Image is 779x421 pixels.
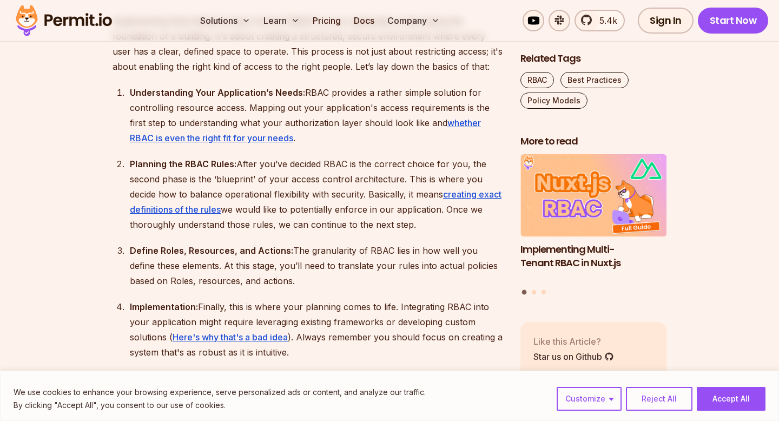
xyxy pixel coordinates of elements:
[259,10,304,31] button: Learn
[130,243,503,288] div: The granularity of RBAC lies in how well you define these elements. At this stage, you’ll need to...
[173,332,288,343] a: Here's why that's a bad idea
[308,10,345,31] a: Pricing
[11,2,117,39] img: Permit logo
[542,290,546,294] button: Go to slide 3
[532,290,536,294] button: Go to slide 2
[113,14,503,74] p: Implementing Role-Based Access Control (RBAC) in your application is like laying the foundation o...
[130,299,503,360] div: Finally, this is where your planning comes to life. Integrating RBAC into your application might ...
[520,93,587,109] a: Policy Models
[130,245,293,256] strong: Define Roles, Resources, and Actions:
[520,243,666,270] h3: Implementing Multi-Tenant RBAC in Nuxt.js
[383,10,444,31] button: Company
[520,72,554,88] a: RBAC
[14,399,426,412] p: By clicking "Accept All", you consent to our use of cookies.
[14,386,426,399] p: We use cookies to enhance your browsing experience, serve personalized ads or content, and analyz...
[560,72,629,88] a: Best Practices
[130,301,198,312] strong: Implementation:
[130,85,503,146] div: RBAC provides a rather simple solution for controlling resource access. Mapping out your applicat...
[520,155,666,237] img: Implementing Multi-Tenant RBAC in Nuxt.js
[349,10,379,31] a: Docs
[697,387,765,411] button: Accept All
[520,155,666,284] a: Implementing Multi-Tenant RBAC in Nuxt.jsImplementing Multi-Tenant RBAC in Nuxt.js
[130,156,503,232] div: After you’ve decided RBAC is the correct choice for you, the second phase is the ‘blueprint’ of y...
[698,8,769,34] a: Start Now
[533,350,614,363] a: Star us on Github
[626,387,692,411] button: Reject All
[557,387,622,411] button: Customize
[522,290,527,295] button: Go to slide 1
[520,52,666,65] h2: Related Tags
[533,335,614,348] p: Like this Article?
[520,135,666,148] h2: More to read
[575,10,625,31] a: 5.4k
[520,155,666,284] li: 1 of 3
[130,87,305,98] strong: Understanding Your Application’s Needs:
[520,155,666,297] div: Posts
[130,159,236,169] strong: Planning the RBAC Rules:
[638,8,694,34] a: Sign In
[196,10,255,31] button: Solutions
[593,14,617,27] span: 5.4k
